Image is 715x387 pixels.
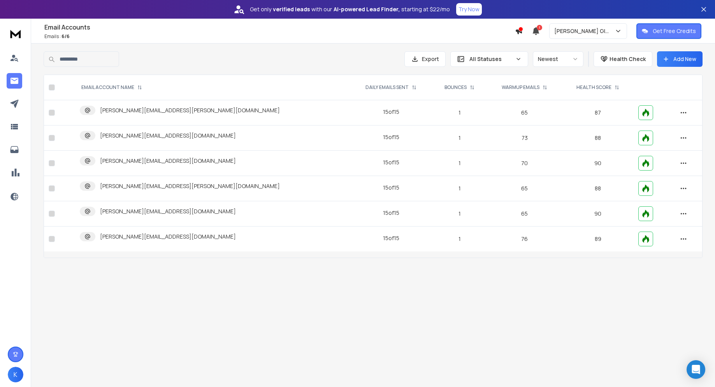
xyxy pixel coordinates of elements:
div: 15 of 15 [383,209,399,217]
p: All Statuses [469,55,512,63]
p: 1 [437,109,482,117]
img: logo [8,26,23,41]
p: Emails : [44,33,515,40]
button: Health Check [594,51,652,67]
strong: AI-powered Lead Finder, [334,5,400,13]
p: 1 [437,134,482,142]
p: 1 [437,159,482,167]
div: 15 of 15 [383,133,399,141]
button: Try Now [456,3,482,16]
p: [PERSON_NAME][EMAIL_ADDRESS][PERSON_NAME][DOMAIN_NAME] [100,182,280,190]
td: 88 [562,126,634,151]
td: 90 [562,201,634,227]
p: [PERSON_NAME][EMAIL_ADDRESS][DOMAIN_NAME] [100,233,236,241]
p: Try Now [459,5,480,13]
div: 15 of 15 [383,159,399,166]
span: 1 [537,25,542,30]
button: K [8,367,23,382]
td: 73 [487,126,562,151]
p: [PERSON_NAME] Global [554,27,615,35]
td: 76 [487,227,562,252]
p: 1 [437,235,482,243]
td: 65 [487,100,562,126]
h1: Email Accounts [44,23,515,32]
div: 15 of 15 [383,184,399,192]
strong: verified leads [273,5,310,13]
p: [PERSON_NAME][EMAIL_ADDRESS][DOMAIN_NAME] [100,157,236,165]
p: WARMUP EMAILS [502,84,539,91]
td: 90 [562,151,634,176]
p: BOUNCES [444,84,467,91]
button: Newest [533,51,583,67]
p: [PERSON_NAME][EMAIL_ADDRESS][DOMAIN_NAME] [100,207,236,215]
p: 1 [437,185,482,192]
div: Open Intercom Messenger [687,360,705,379]
span: 6 / 6 [61,33,70,40]
button: Export [404,51,446,67]
p: Get Free Credits [653,27,696,35]
p: DAILY EMAILS SENT [365,84,409,91]
p: [PERSON_NAME][EMAIL_ADDRESS][DOMAIN_NAME] [100,132,236,139]
td: 70 [487,151,562,176]
td: 65 [487,201,562,227]
p: Get only with our starting at $22/mo [250,5,450,13]
button: Get Free Credits [636,23,701,39]
p: Health Check [610,55,646,63]
div: 15 of 15 [383,234,399,242]
div: EMAIL ACCOUNT NAME [81,84,142,91]
div: 15 of 15 [383,108,399,116]
td: 87 [562,100,634,126]
p: HEALTH SCORE [576,84,611,91]
p: [PERSON_NAME][EMAIL_ADDRESS][PERSON_NAME][DOMAIN_NAME] [100,106,280,114]
td: 89 [562,227,634,252]
td: 88 [562,176,634,201]
td: 65 [487,176,562,201]
button: Add New [657,51,703,67]
p: 1 [437,210,482,218]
